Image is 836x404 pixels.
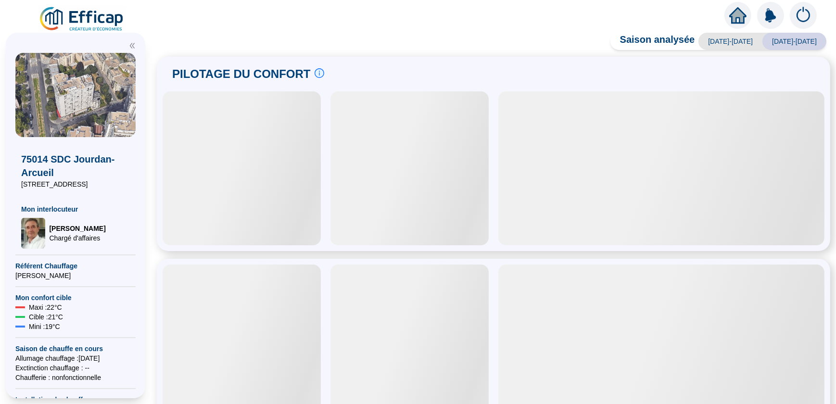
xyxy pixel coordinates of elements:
[21,218,45,249] img: Chargé d'affaires
[21,179,130,189] span: [STREET_ADDRESS]
[762,33,826,50] span: [DATE]-[DATE]
[38,6,126,33] img: efficap energie logo
[15,271,136,280] span: [PERSON_NAME]
[15,363,136,373] span: Exctinction chauffage : --
[15,353,136,363] span: Allumage chauffage : [DATE]
[129,42,136,49] span: double-left
[15,344,136,353] span: Saison de chauffe en cours
[49,233,105,243] span: Chargé d'affaires
[15,293,136,303] span: Mon confort cible
[757,2,784,29] img: alerts
[698,33,762,50] span: [DATE]-[DATE]
[315,68,324,78] span: info-circle
[15,261,136,271] span: Référent Chauffage
[172,66,311,82] span: PILOTAGE DU CONFORT
[790,2,817,29] img: alerts
[21,152,130,179] span: 75014 SDC Jourdan-Arcueil
[29,312,63,322] span: Cible : 21 °C
[49,224,105,233] span: [PERSON_NAME]
[29,322,60,331] span: Mini : 19 °C
[610,33,695,50] span: Saison analysée
[29,303,62,312] span: Maxi : 22 °C
[729,7,747,24] span: home
[21,204,130,214] span: Mon interlocuteur
[15,373,136,382] span: Chaufferie : non fonctionnelle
